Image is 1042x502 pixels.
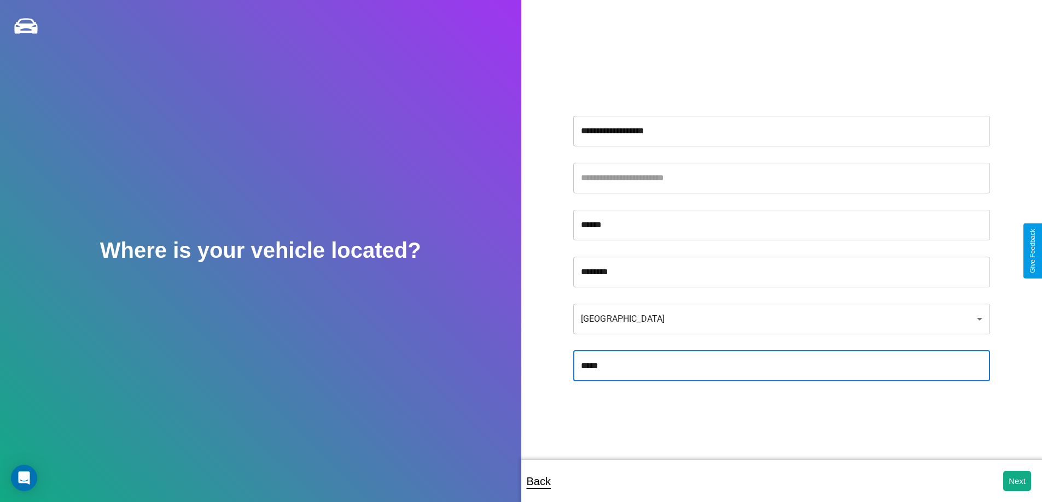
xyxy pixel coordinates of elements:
[11,465,37,491] div: Open Intercom Messenger
[573,304,990,334] div: [GEOGRAPHIC_DATA]
[1029,229,1037,273] div: Give Feedback
[100,238,421,263] h2: Where is your vehicle located?
[527,471,551,491] p: Back
[1003,471,1031,491] button: Next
